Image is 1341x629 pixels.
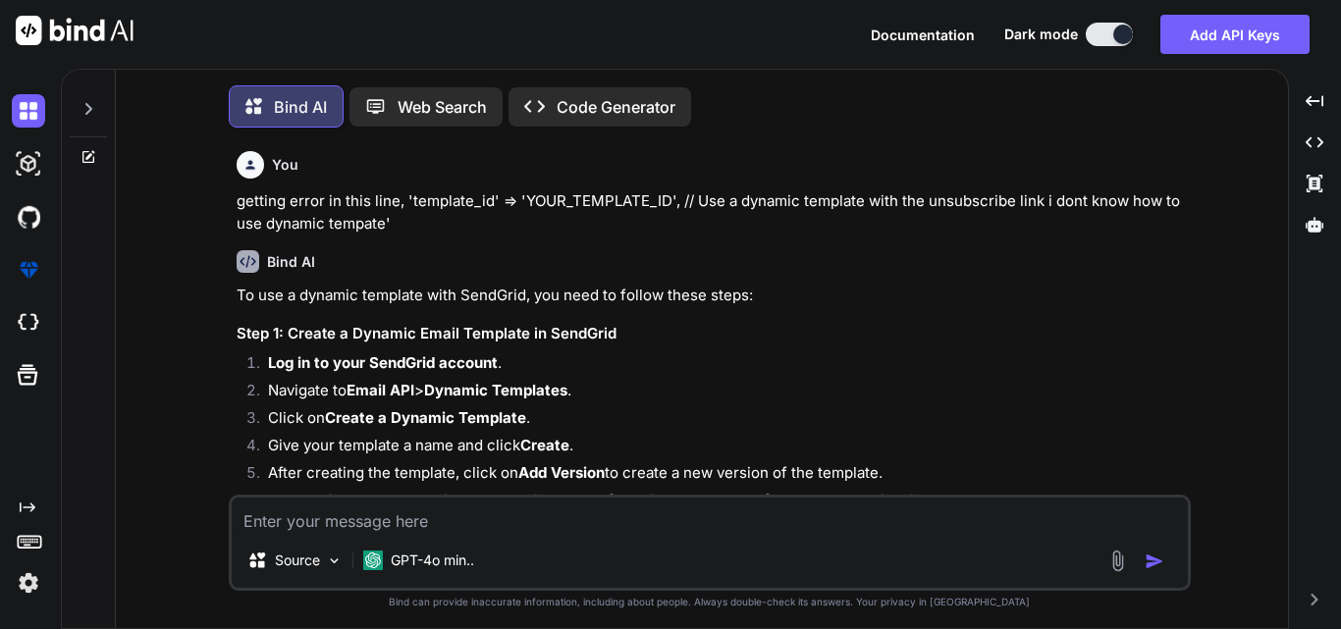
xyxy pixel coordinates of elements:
p: GPT-4o min.. [391,550,474,570]
strong: Create a Dynamic Template [325,408,526,427]
img: Pick Models [326,552,343,569]
p: Bind can provide inaccurate information, including about people. Always double-check its answers.... [229,595,1191,609]
p: Click on . [268,407,1187,430]
p: . [268,352,1187,375]
p: After creating the template, click on to create a new version of the template. [268,462,1187,485]
img: icon [1145,551,1164,571]
strong: Log in to your SendGrid account [268,353,498,372]
p: Navigate to > . [268,380,1187,402]
strong: Create [520,436,569,454]
p: Bind AI [274,95,327,119]
p: Code Generator [557,95,675,119]
button: Documentation [871,25,975,45]
img: settings [12,566,45,600]
p: getting error in this line, 'template_id' => 'YOUR_TEMPLATE_ID', // Use a dynamic template with t... [237,190,1187,235]
img: Bind AI [16,16,134,45]
img: darkChat [12,94,45,128]
img: darkAi-studio [12,147,45,181]
h6: You [272,155,298,175]
p: In the editor, you can design your email. Use the following placeholder for the unsubscribe link: [268,490,1187,512]
img: premium [12,253,45,287]
strong: Dynamic Templates [424,381,567,399]
img: githubDark [12,200,45,234]
img: GPT-4o mini [363,550,383,570]
strong: Add Version [518,463,605,482]
strong: Email API [347,381,414,399]
button: Add API Keys [1160,15,1310,54]
h3: Step 1: Create a Dynamic Email Template in SendGrid [237,323,1187,345]
img: cloudideIcon [12,306,45,340]
h6: Bind AI [267,252,315,272]
span: Documentation [871,26,975,43]
p: Web Search [398,95,487,119]
span: Dark mode [1004,25,1078,44]
img: attachment [1106,550,1129,572]
p: Source [275,550,320,570]
p: Give your template a name and click . [268,435,1187,457]
p: To use a dynamic template with SendGrid, you need to follow these steps: [237,285,1187,307]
